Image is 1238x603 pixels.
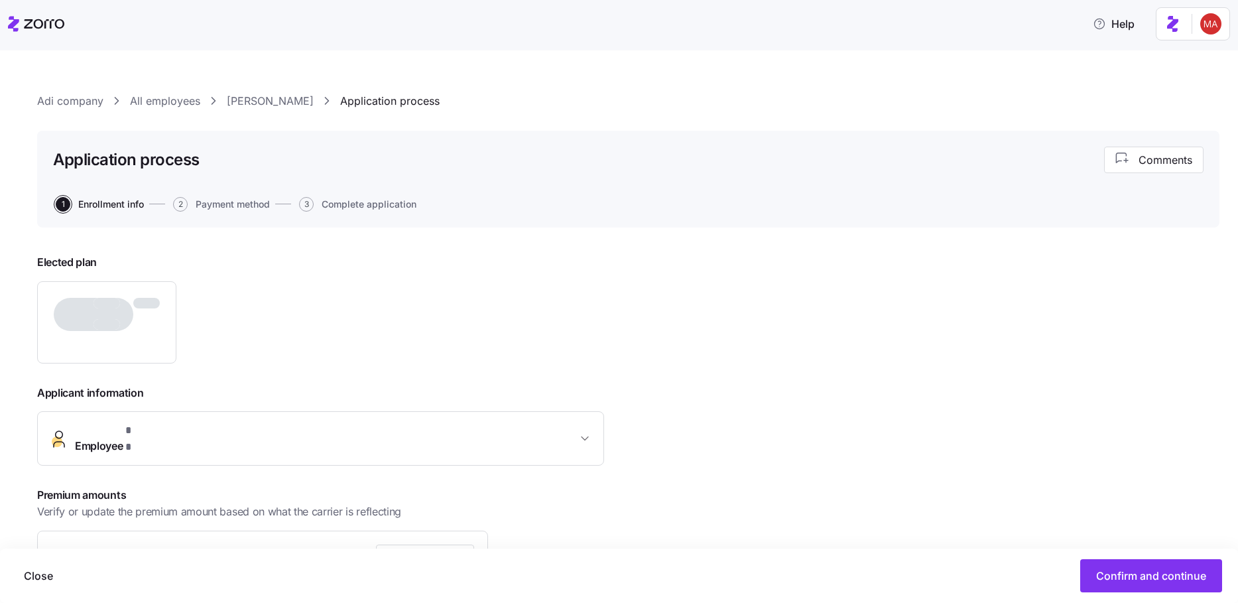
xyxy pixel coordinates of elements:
span: = [347,545,355,564]
img: f7a7e4c55e51b85b9b4f59cc430d8b8c [1200,13,1221,34]
button: Help [1082,11,1145,37]
a: 3Complete application [296,197,416,212]
span: + [246,545,254,564]
span: Complete application [322,200,416,209]
span: Elected plan [37,254,604,271]
span: Enrollment info [78,200,144,209]
span: Confirm and continue [1096,568,1206,584]
span: Premium amounts [37,487,490,503]
a: All employees [130,93,200,109]
a: Application process [340,93,440,109]
button: Employee* * [38,412,603,465]
span: Payment method [196,200,270,209]
a: 2Payment method [170,197,270,212]
h1: Application process [53,149,200,170]
button: 2Payment method [173,197,270,212]
span: 3 [299,197,314,212]
a: 1Enrollment info [53,197,144,212]
span: Comments [1139,152,1192,168]
span: Employee [75,423,136,454]
button: Comments [1104,147,1204,173]
a: [PERSON_NAME] [227,93,314,109]
span: Help [1093,16,1135,32]
span: Verify or update the premium amount based on what the carrier is reflecting [37,503,401,520]
span: Applicant information [37,385,604,401]
button: Close [13,559,64,592]
span: Monthly breakdown [51,545,150,561]
span: $NaN [174,545,235,567]
button: Confirm and continue [1080,559,1222,592]
span: $0 [275,545,337,567]
span: 1 [56,197,70,212]
a: Adi company [37,93,103,109]
span: 2 [173,197,188,212]
button: 1Enrollment info [56,197,144,212]
button: 3Complete application [299,197,416,212]
span: Close [24,568,53,584]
